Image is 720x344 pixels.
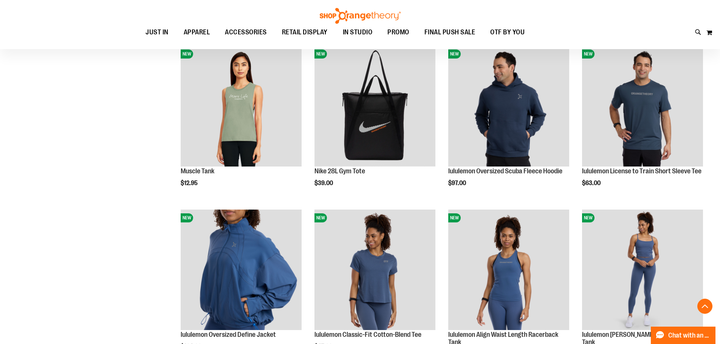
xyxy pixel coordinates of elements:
span: IN STUDIO [343,24,373,41]
a: Nike 28L Gym ToteNEW [314,46,435,168]
span: $63.00 [582,180,602,187]
a: Muscle Tank [181,167,214,175]
img: lululemon Oversized Scuba Fleece Hoodie [448,46,569,167]
a: lululemon Wunder Train Strappy TankNEW [582,210,703,332]
a: lululemon Classic-Fit Cotton-Blend TeeNEW [314,210,435,332]
a: lululemon License to Train Short Sleeve TeeNEW [582,46,703,168]
span: NEW [582,213,595,222]
div: product [444,42,573,206]
img: Shop Orangetheory [319,8,402,24]
span: $97.00 [448,180,467,187]
span: RETAIL DISPLAY [282,24,328,41]
span: FINAL PUSH SALE [424,24,475,41]
span: NEW [582,49,595,59]
span: NEW [314,213,327,222]
a: lululemon Align Waist Length Racerback TankNEW [448,210,569,332]
a: lululemon Oversized Scuba Fleece Hoodie [448,167,562,175]
button: Back To Top [697,299,712,314]
div: product [311,42,439,206]
span: NEW [448,213,461,222]
span: $39.00 [314,180,334,187]
a: lululemon Oversized Define Jacket [181,331,276,338]
span: NEW [448,49,461,59]
img: Muscle Tank [181,46,302,167]
a: lululemon License to Train Short Sleeve Tee [582,167,701,175]
img: lululemon License to Train Short Sleeve Tee [582,46,703,167]
img: Nike 28L Gym Tote [314,46,435,167]
a: lululemon Oversized Define JacketNEW [181,210,302,332]
span: APPAREL [184,24,210,41]
div: product [578,42,707,206]
span: $12.95 [181,180,199,187]
img: lululemon Oversized Define Jacket [181,210,302,330]
img: lululemon Align Waist Length Racerback Tank [448,210,569,330]
div: product [177,42,305,206]
a: Muscle TankNEW [181,46,302,168]
span: Chat with an Expert [668,332,711,339]
a: lululemon Oversized Scuba Fleece HoodieNEW [448,46,569,168]
span: OTF BY YOU [490,24,525,41]
span: PROMO [387,24,409,41]
span: JUST IN [146,24,169,41]
span: NEW [181,213,193,222]
a: lululemon Classic-Fit Cotton-Blend Tee [314,331,421,338]
span: NEW [181,49,193,59]
img: lululemon Wunder Train Strappy Tank [582,210,703,330]
button: Chat with an Expert [651,327,716,344]
span: ACCESSORIES [225,24,267,41]
span: NEW [314,49,327,59]
a: Nike 28L Gym Tote [314,167,365,175]
img: lululemon Classic-Fit Cotton-Blend Tee [314,210,435,330]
